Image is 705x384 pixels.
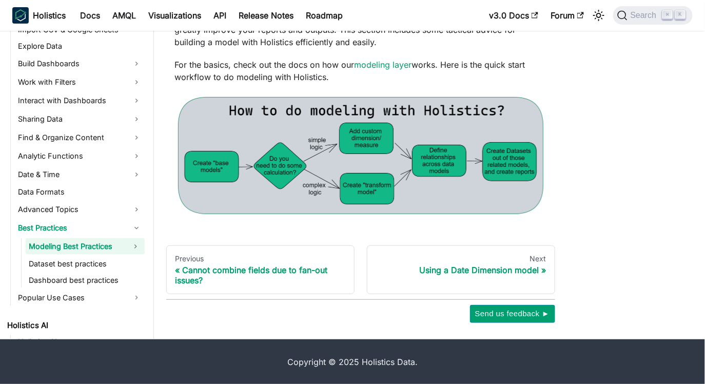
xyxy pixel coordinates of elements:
div: Next [376,254,546,263]
kbd: K [675,10,686,20]
a: Find & Organize Content [15,129,145,146]
a: Work with Filters [15,74,145,90]
a: Dashboard best practices [26,273,145,287]
a: Popular Use Cases [15,290,145,306]
nav: Docs pages [166,245,555,295]
a: v3.0 Docs [483,7,544,24]
a: Forum [544,7,590,24]
a: Holistics AI [4,318,145,333]
div: Cannot combine fields due to fan-out issues? [175,265,346,285]
a: Advanced Topics [15,201,145,218]
a: API [207,7,232,24]
a: HolisticsHolistics [12,7,66,24]
button: Expand sidebar category 'Modeling Best Practices' [126,238,145,255]
a: modeling layer [354,60,412,70]
span: Send us feedback ► [475,307,550,320]
a: Holistics AI [15,335,145,349]
button: Switch between dark and light mode (currently light mode) [591,7,607,24]
a: Dataset best practices [26,257,145,271]
p: For the basics, check out the docs on how our works. Here is the quick start workflow to do model... [174,59,547,83]
a: PreviousCannot combine fields due to fan-out issues? [166,245,355,295]
a: Best Practices [15,220,145,236]
button: Search (Command+K) [613,6,693,25]
kbd: ⌘ [662,10,673,20]
a: Release Notes [232,7,300,24]
a: Sharing Data [15,111,145,127]
span: Search [628,11,663,20]
a: Data Formats [15,185,145,199]
a: Date & Time [15,166,145,183]
a: Analytic Functions [15,148,145,164]
a: Modeling Best Practices [26,238,126,255]
a: Explore Data [15,39,145,53]
a: Build Dashboards [15,55,145,72]
a: Visualizations [142,7,207,24]
img: Holistics [12,7,29,24]
div: Using a Date Dimension model [376,265,546,275]
a: Interact with Dashboards [15,92,145,109]
a: Roadmap [300,7,349,24]
div: Previous [175,254,346,263]
div: Copyright © 2025 Holistics Data. [72,356,633,368]
a: Docs [74,7,106,24]
a: NextUsing a Date Dimension model [367,245,555,295]
img: quick start workflow to do modeling with Holistics [174,93,547,218]
a: AMQL [106,7,142,24]
button: Send us feedback ► [470,305,555,322]
b: Holistics [33,9,66,22]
